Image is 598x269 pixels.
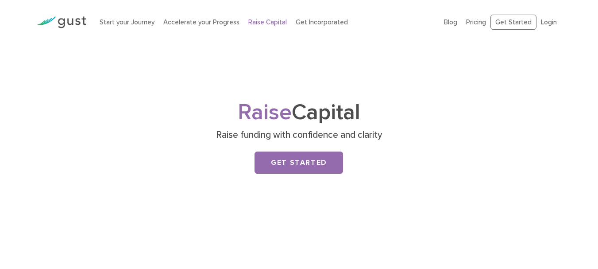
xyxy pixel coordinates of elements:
[490,15,536,30] a: Get Started
[127,129,471,141] p: Raise funding with confidence and clarity
[541,18,557,26] a: Login
[296,18,348,26] a: Get Incorporated
[238,99,292,125] span: Raise
[444,18,457,26] a: Blog
[100,18,154,26] a: Start your Journey
[248,18,287,26] a: Raise Capital
[466,18,486,26] a: Pricing
[124,102,474,123] h1: Capital
[255,152,343,174] a: Get Started
[163,18,239,26] a: Accelerate your Progress
[37,16,86,28] img: Gust Logo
